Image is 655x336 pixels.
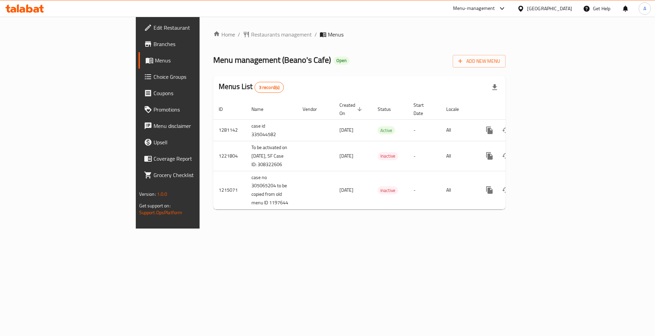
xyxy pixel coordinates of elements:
[139,85,245,101] a: Coupons
[408,119,441,141] td: -
[254,82,284,93] div: Total records count
[481,122,498,138] button: more
[219,105,232,113] span: ID
[246,119,297,141] td: case id 335044582
[527,5,572,12] div: [GEOGRAPHIC_DATA]
[476,99,552,120] th: Actions
[441,119,476,141] td: All
[334,57,349,65] div: Open
[154,155,240,163] span: Coverage Report
[139,190,156,199] span: Version:
[328,30,344,39] span: Menus
[498,122,514,138] button: Change Status
[315,30,317,39] li: /
[139,69,245,85] a: Choice Groups
[243,30,312,39] a: Restaurants management
[643,5,646,12] span: A
[481,182,498,198] button: more
[339,126,353,134] span: [DATE]
[139,118,245,134] a: Menu disclaimer
[154,138,240,146] span: Upsell
[139,52,245,69] a: Menus
[378,152,398,160] span: Inactive
[303,105,326,113] span: Vendor
[154,171,240,179] span: Grocery Checklist
[213,30,506,39] nav: breadcrumb
[334,58,349,63] span: Open
[139,101,245,118] a: Promotions
[481,148,498,164] button: more
[139,150,245,167] a: Coverage Report
[446,105,468,113] span: Locale
[154,24,240,32] span: Edit Restaurant
[441,171,476,209] td: All
[139,36,245,52] a: Branches
[408,171,441,209] td: -
[157,190,168,199] span: 1.0.0
[251,30,312,39] span: Restaurants management
[219,82,284,93] h2: Menus List
[246,141,297,171] td: To be activated on [DATE], SF Case ID: 308322606
[486,79,503,96] div: Export file
[213,52,331,68] span: Menu management ( Beano's Cafe )
[378,127,395,134] span: Active
[154,73,240,81] span: Choice Groups
[154,89,240,97] span: Coupons
[453,4,495,13] div: Menu-management
[139,201,171,210] span: Get support on:
[154,40,240,48] span: Branches
[139,167,245,183] a: Grocery Checklist
[339,186,353,194] span: [DATE]
[339,101,364,117] span: Created On
[246,171,297,209] td: case no 305065204 to be copied from old menu ID 1197644
[413,101,433,117] span: Start Date
[441,141,476,171] td: All
[154,105,240,114] span: Promotions
[378,187,398,194] span: Inactive
[139,208,183,217] a: Support.OpsPlatform
[458,57,500,65] span: Add New Menu
[139,19,245,36] a: Edit Restaurant
[154,122,240,130] span: Menu disclaimer
[213,99,552,210] table: enhanced table
[453,55,506,68] button: Add New Menu
[498,148,514,164] button: Change Status
[251,105,272,113] span: Name
[339,151,353,160] span: [DATE]
[408,141,441,171] td: -
[498,182,514,198] button: Change Status
[378,105,400,113] span: Status
[155,56,240,64] span: Menus
[255,84,284,91] span: 3 record(s)
[139,134,245,150] a: Upsell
